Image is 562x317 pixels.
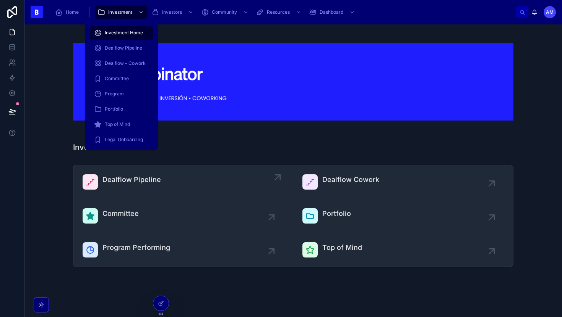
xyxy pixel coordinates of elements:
[105,30,143,36] span: Investment Home
[105,76,129,82] span: Committee
[293,199,513,233] a: Portfolio
[89,72,153,85] a: Committee
[89,117,153,131] a: Top of Mind
[267,9,290,15] span: Resources
[199,5,252,19] a: Community
[102,208,139,219] span: Committee
[105,121,130,127] span: Top of Mind
[307,5,359,19] a: Dashboard
[293,233,513,267] a: Top of Mind
[73,165,293,199] a: Dealflow Pipeline
[95,5,148,19] a: Investment
[212,9,237,15] span: Community
[89,133,153,146] a: Legal Onboarding
[89,102,153,116] a: Portfolio
[105,106,123,112] span: Portfolio
[105,45,142,51] span: Dealflow Pipeline
[66,9,79,15] span: Home
[322,208,351,219] span: Portfolio
[105,60,146,66] span: Dealflow - Cowork
[320,9,343,15] span: Dashboard
[89,87,153,101] a: Program
[102,174,161,185] span: Dealflow Pipeline
[89,41,153,55] a: Dealflow Pipeline
[322,174,379,185] span: Dealflow Cowork
[254,5,305,19] a: Resources
[149,5,197,19] a: Investors
[89,26,153,40] a: Investment Home
[322,242,362,253] span: Top of Mind
[73,233,293,267] a: Program Performing
[31,6,43,18] img: App logo
[105,137,143,143] span: Legal Onboarding
[49,4,516,21] div: scrollable content
[73,43,513,121] img: 18590-Captura-de-Pantalla-2024-03-07-a-las-17.49.44.png
[293,165,513,199] a: Dealflow Cowork
[73,199,293,233] a: Committee
[546,9,554,15] span: AM
[89,56,153,70] a: Dealflow - Cowork
[105,91,124,97] span: Program
[108,9,132,15] span: Investment
[73,142,114,153] h1: Investment
[53,5,84,19] a: Home
[102,242,170,253] span: Program Performing
[162,9,182,15] span: Investors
